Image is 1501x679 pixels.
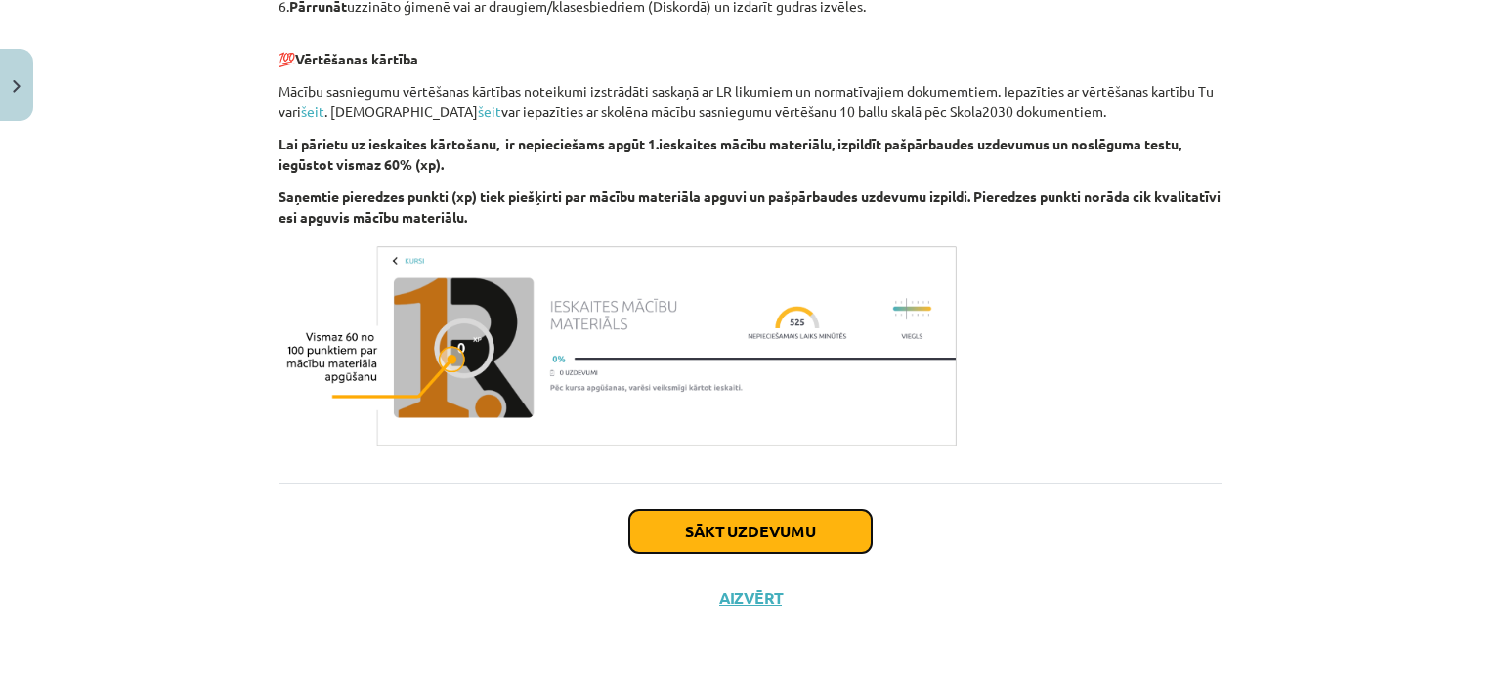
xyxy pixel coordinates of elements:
[279,188,1221,226] b: Saņemtie pieredzes punkti (xp) tiek piešķirti par mācību materiāla apguvi un pašpārbaudes uzdevum...
[13,80,21,93] img: icon-close-lesson-0947bae3869378f0d4975bcd49f059093ad1ed9edebbc8119c70593378902aed.svg
[295,50,418,67] b: Vērtēšanas kārtība
[713,588,788,608] button: Aizvērt
[279,81,1222,122] p: Mācību sasniegumu vērtēšanas kārtības noteikumi izstrādāti saskaņā ar LR likumiem un normatīvajie...
[279,135,1181,173] b: Lai pārietu uz ieskaites kārtošanu, ir nepieciešams apgūt 1.ieskaites mācību materiālu, izpildīt ...
[301,103,324,120] a: šeit
[478,103,501,120] a: šeit
[279,28,1222,69] p: 💯
[629,510,872,553] button: Sākt uzdevumu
